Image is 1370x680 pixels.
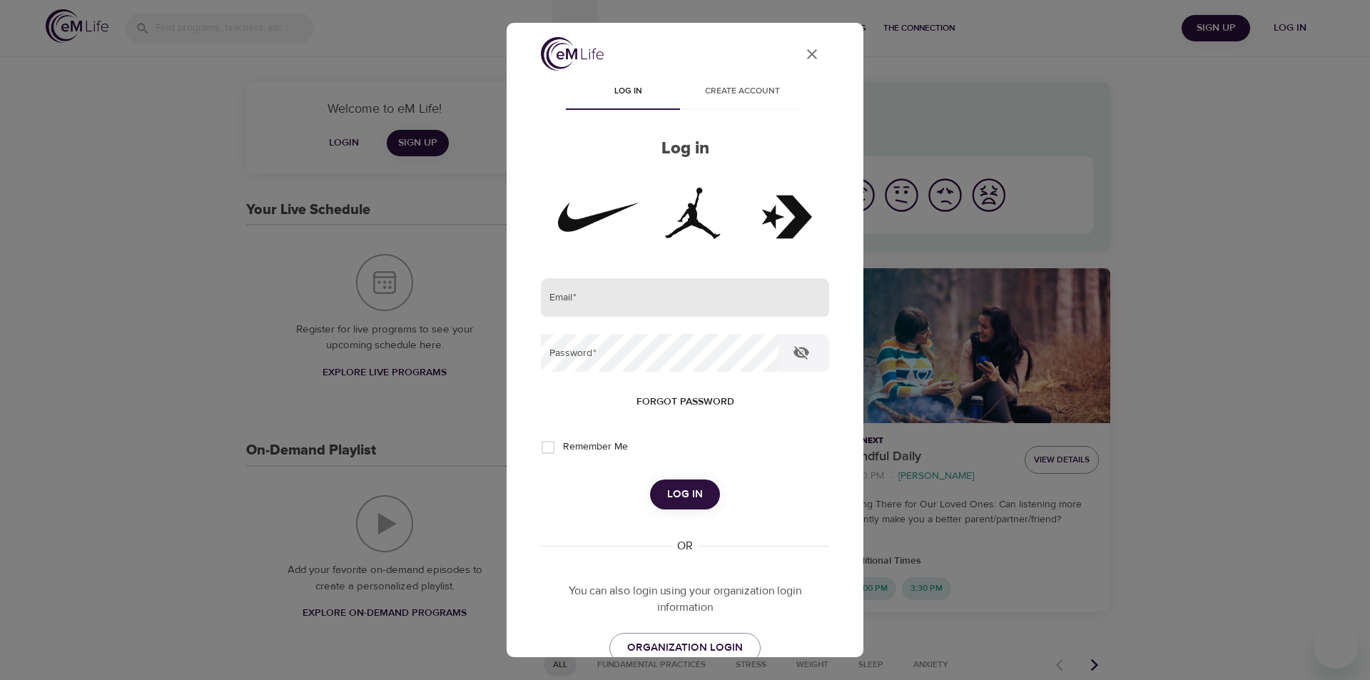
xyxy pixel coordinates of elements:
img: Brand%20Affiliates%20Lockup%20_black.png [558,188,812,239]
img: logo [541,37,604,71]
span: Create account [694,84,791,99]
h2: Log in [541,138,829,159]
span: Remember Me [563,440,628,455]
span: Forgot password [636,393,734,411]
p: You can also login using your organization login information [541,583,829,616]
div: disabled tabs example [541,76,829,110]
button: Forgot password [631,389,740,415]
button: close [795,37,829,71]
span: Log in [579,84,676,99]
div: OR [671,538,699,554]
span: ORGANIZATION LOGIN [627,639,743,657]
span: Log in [667,485,703,504]
a: ORGANIZATION LOGIN [609,633,761,663]
button: Log in [650,479,720,509]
